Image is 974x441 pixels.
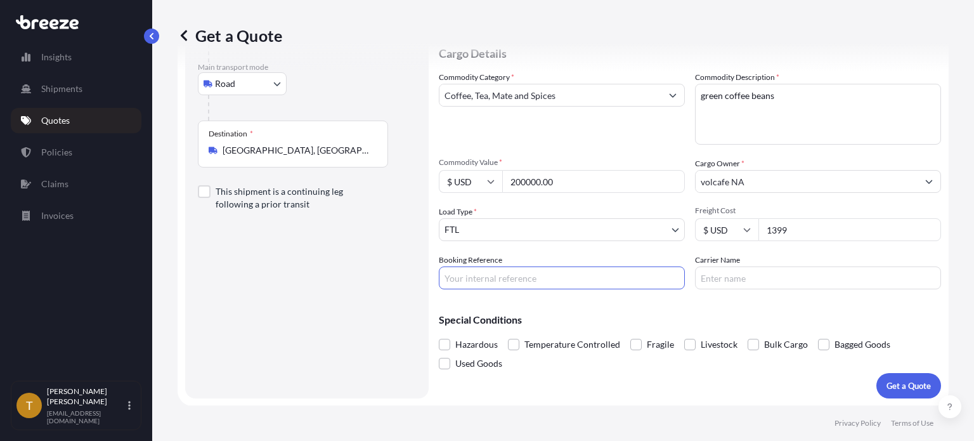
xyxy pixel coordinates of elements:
button: Show suggestions [918,170,940,193]
span: Commodity Value [439,157,685,168]
label: Booking Reference [439,254,502,267]
input: Type amount [502,170,685,193]
a: Invoices [11,203,141,228]
span: Used Goods [455,354,502,373]
label: Carrier Name [695,254,740,267]
p: Policies [41,146,72,159]
button: Show suggestions [661,84,684,107]
a: Claims [11,171,141,197]
button: FTL [439,218,685,241]
span: Bulk Cargo [764,335,808,354]
input: Enter name [695,267,941,289]
span: Freight Cost [695,206,941,216]
span: Temperature Controlled [524,335,620,354]
a: Insights [11,44,141,70]
label: Commodity Description [695,71,779,84]
a: Terms of Use [891,418,933,428]
span: T [26,399,33,412]
p: Get a Quote [886,379,931,392]
a: Shipments [11,76,141,102]
input: Select a commodity type [439,84,661,107]
p: Insights [41,51,72,63]
p: [EMAIL_ADDRESS][DOMAIN_NAME] [47,409,126,425]
span: Load Type [439,206,477,218]
input: Your internal reference [439,267,685,289]
span: FTL [445,223,459,236]
span: Fragile [647,335,674,354]
p: Shipments [41,82,82,95]
p: Quotes [41,114,70,127]
input: Enter amount [758,218,941,241]
p: Get a Quote [178,25,282,46]
span: Livestock [701,335,737,354]
label: This shipment is a continuing leg following a prior transit [216,185,378,211]
span: Road [215,77,235,90]
div: Destination [209,129,253,139]
label: Cargo Owner [695,157,744,170]
a: Privacy Policy [834,418,881,428]
button: Get a Quote [876,373,941,398]
label: Commodity Category [439,71,514,84]
input: Destination [223,144,372,157]
span: Bagged Goods [834,335,890,354]
button: Select transport [198,72,287,95]
p: Claims [41,178,68,190]
a: Policies [11,140,141,165]
a: Quotes [11,108,141,133]
input: Full name [696,170,918,193]
p: [PERSON_NAME] [PERSON_NAME] [47,386,126,407]
p: Special Conditions [439,315,941,325]
span: Hazardous [455,335,498,354]
p: Invoices [41,209,74,222]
